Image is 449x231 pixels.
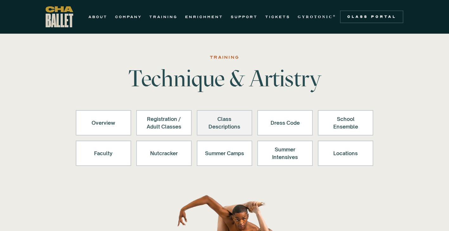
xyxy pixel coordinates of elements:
sup: ® [333,14,337,17]
a: Overview [76,110,131,135]
a: Class Portal [340,10,403,23]
div: Training [210,54,239,61]
strong: GYROTONIC [298,15,333,19]
div: Nutcracker [144,146,183,161]
h1: Technique & Artistry [126,67,324,90]
a: Faculty [76,141,131,166]
div: Summer Camps [205,146,244,161]
a: COMPANY [115,13,142,21]
a: Registration /Adult Classes [136,110,192,135]
a: Dress Code [257,110,313,135]
a: home [46,6,73,27]
a: GYROTONIC® [298,13,337,21]
div: Registration / Adult Classes [144,115,183,130]
div: School Ensemble [326,115,365,130]
div: Summer Intensives [266,146,305,161]
div: Dress Code [266,115,305,130]
div: Faculty [84,146,123,161]
a: ABOUT [88,13,107,21]
a: TRAINING [149,13,177,21]
a: Nutcracker [136,141,192,166]
a: Summer Intensives [257,141,313,166]
div: Class Portal [344,14,400,19]
a: School Ensemble [318,110,373,135]
a: Class Descriptions [197,110,252,135]
a: TICKETS [265,13,290,21]
div: Locations [326,146,365,161]
a: Summer Camps [197,141,252,166]
a: Locations [318,141,373,166]
div: Class Descriptions [205,115,244,130]
a: ENRICHMENT [185,13,223,21]
div: Overview [84,115,123,130]
a: SUPPORT [231,13,258,21]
